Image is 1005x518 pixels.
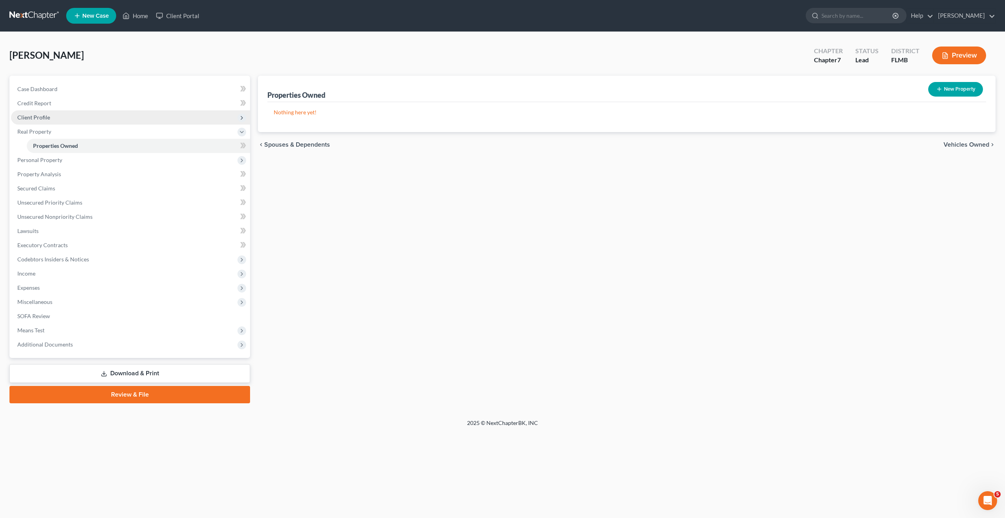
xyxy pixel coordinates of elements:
div: District [891,47,920,56]
span: Unsecured Nonpriority Claims [17,213,93,220]
i: chevron_left [258,142,264,148]
span: SOFA Review [17,313,50,319]
span: Property Analysis [17,171,61,177]
a: Executory Contracts [11,238,250,252]
span: Case Dashboard [17,86,57,92]
span: Credit Report [17,100,51,106]
span: New Case [82,13,109,19]
a: Properties Owned [27,139,250,153]
button: New Property [928,82,983,97]
button: Preview [932,47,986,64]
div: Chapter [814,47,843,56]
span: Executory Contracts [17,242,68,248]
a: Help [907,9,933,23]
span: Client Profile [17,114,50,121]
span: Unsecured Priority Claims [17,199,82,206]
a: [PERSON_NAME] [934,9,995,23]
span: [PERSON_NAME] [9,49,84,61]
span: Codebtors Insiders & Notices [17,256,89,263]
div: Properties Owned [267,90,325,100]
a: Client Portal [152,9,203,23]
button: chevron_left Spouses & Dependents [258,142,330,148]
div: Chapter [814,56,843,65]
a: Lawsuits [11,224,250,238]
span: Vehicles Owned [944,142,989,148]
span: Properties Owned [33,142,78,149]
iframe: Intercom live chat [978,491,997,510]
span: Personal Property [17,157,62,163]
a: Case Dashboard [11,82,250,96]
span: Additional Documents [17,341,73,348]
span: Spouses & Dependents [264,142,330,148]
i: chevron_right [989,142,996,148]
span: 7 [837,56,841,63]
span: Means Test [17,327,45,334]
input: Search by name... [821,8,894,23]
div: Lead [855,56,879,65]
span: 5 [994,491,1001,498]
a: Unsecured Nonpriority Claims [11,210,250,224]
span: Income [17,270,35,277]
span: Expenses [17,284,40,291]
a: Review & File [9,386,250,403]
a: Unsecured Priority Claims [11,196,250,210]
div: FLMB [891,56,920,65]
a: Home [119,9,152,23]
span: Lawsuits [17,227,39,234]
a: Download & Print [9,364,250,383]
a: Property Analysis [11,167,250,181]
div: Status [855,47,879,56]
div: 2025 © NextChapterBK, INC [278,419,727,433]
span: Secured Claims [17,185,55,192]
span: Real Property [17,128,51,135]
p: Nothing here yet! [274,108,980,116]
button: Vehicles Owned chevron_right [944,142,996,148]
a: Credit Report [11,96,250,110]
a: Secured Claims [11,181,250,196]
span: Miscellaneous [17,298,52,305]
a: SOFA Review [11,309,250,323]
